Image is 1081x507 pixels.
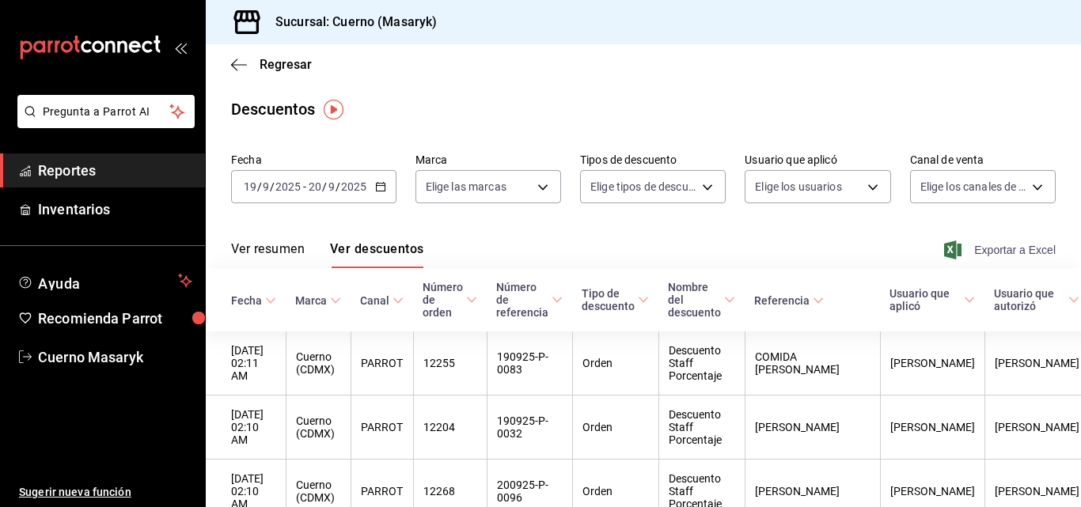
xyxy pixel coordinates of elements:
[755,179,841,195] span: Elige los usuarios
[231,154,396,165] label: Fecha
[231,57,312,72] button: Regresar
[745,154,890,165] label: Usuario que aplicó
[658,395,745,460] th: Descuento Staff Porcentaje
[38,308,192,329] span: Recomienda Parrot
[340,180,367,193] input: ----
[19,484,192,501] span: Sugerir nueva función
[328,180,336,193] input: --
[920,179,1026,195] span: Elige los canales de venta
[38,199,192,220] span: Inventarios
[496,281,563,319] span: Número de referencia
[231,97,315,121] div: Descuentos
[413,395,487,460] th: 12204
[43,104,170,120] span: Pregunta a Parrot AI
[590,179,696,195] span: Elige tipos de descuento
[426,179,506,195] span: Elige las marcas
[17,95,195,128] button: Pregunta a Parrot AI
[880,395,984,460] th: [PERSON_NAME]
[206,395,286,460] th: [DATE] 02:10 AM
[303,180,306,193] span: -
[947,240,1056,259] button: Exportar a Excel
[889,287,975,312] span: Usuario que aplicó
[360,294,404,307] span: Canal
[994,287,1079,312] span: Usuario que autorizó
[582,287,649,312] span: Tipo de descuento
[324,100,343,119] img: Tooltip marker
[668,281,735,319] span: Nombre del descuento
[275,180,302,193] input: ----
[257,180,262,193] span: /
[330,241,423,268] button: Ver descuentos
[286,331,351,395] th: Cuerno (CDMX)
[572,395,658,460] th: Orden
[308,180,322,193] input: --
[38,160,192,181] span: Reportes
[38,271,172,290] span: Ayuda
[262,180,270,193] input: --
[336,180,340,193] span: /
[243,180,257,193] input: --
[910,154,1056,165] label: Canal de venta
[260,57,312,72] span: Regresar
[263,13,437,32] h3: Sucursal: Cuerno (Masaryk)
[754,294,824,307] span: Referencia
[351,331,413,395] th: PARROT
[745,331,880,395] th: COMIDA [PERSON_NAME]
[487,331,572,395] th: 190925-P-0083
[415,154,561,165] label: Marca
[11,115,195,131] a: Pregunta a Parrot AI
[423,281,477,319] span: Número de orden
[231,294,276,307] span: Fecha
[231,241,423,268] div: navigation tabs
[322,180,327,193] span: /
[38,346,192,368] span: Cuerno Masaryk
[174,41,187,54] button: open_drawer_menu
[231,241,305,268] button: Ver resumen
[270,180,275,193] span: /
[286,395,351,460] th: Cuerno (CDMX)
[572,331,658,395] th: Orden
[351,395,413,460] th: PARROT
[206,331,286,395] th: [DATE] 02:11 AM
[880,331,984,395] th: [PERSON_NAME]
[487,395,572,460] th: 190925-P-0032
[413,331,487,395] th: 12255
[295,294,341,307] span: Marca
[658,331,745,395] th: Descuento Staff Porcentaje
[745,395,880,460] th: [PERSON_NAME]
[580,154,726,165] label: Tipos de descuento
